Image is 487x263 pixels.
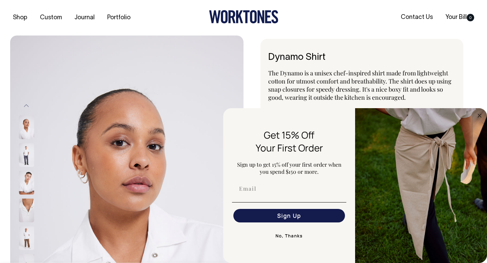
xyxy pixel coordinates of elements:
[19,115,34,139] img: off-white
[37,12,65,23] a: Custom
[237,161,342,175] span: Sign up to get 15% off your first order when you spend $150 or more.
[10,12,30,23] a: Shop
[19,198,34,222] img: off-white
[467,14,474,21] span: 0
[232,229,346,243] button: No, Thanks
[19,226,34,250] img: off-white
[72,12,97,23] a: Journal
[19,171,34,194] img: off-white
[398,12,436,23] a: Contact Us
[268,52,456,63] h6: Dynamo Shirt
[443,12,477,23] a: Your Bill0
[256,141,323,154] span: Your First Order
[19,143,34,167] img: off-white
[476,112,484,120] button: Close dialog
[105,12,133,23] a: Portfolio
[21,98,31,114] button: Previous
[233,182,345,195] input: Email
[223,108,487,263] div: FLYOUT Form
[233,209,345,222] button: Sign Up
[264,128,315,141] span: Get 15% Off
[355,108,487,263] img: 5e34ad8f-4f05-4173-92a8-ea475ee49ac9.jpeg
[268,69,451,101] span: The Dynamo is a unisex chef-inspired shirt made from lightweight cotton for utmost comfort and br...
